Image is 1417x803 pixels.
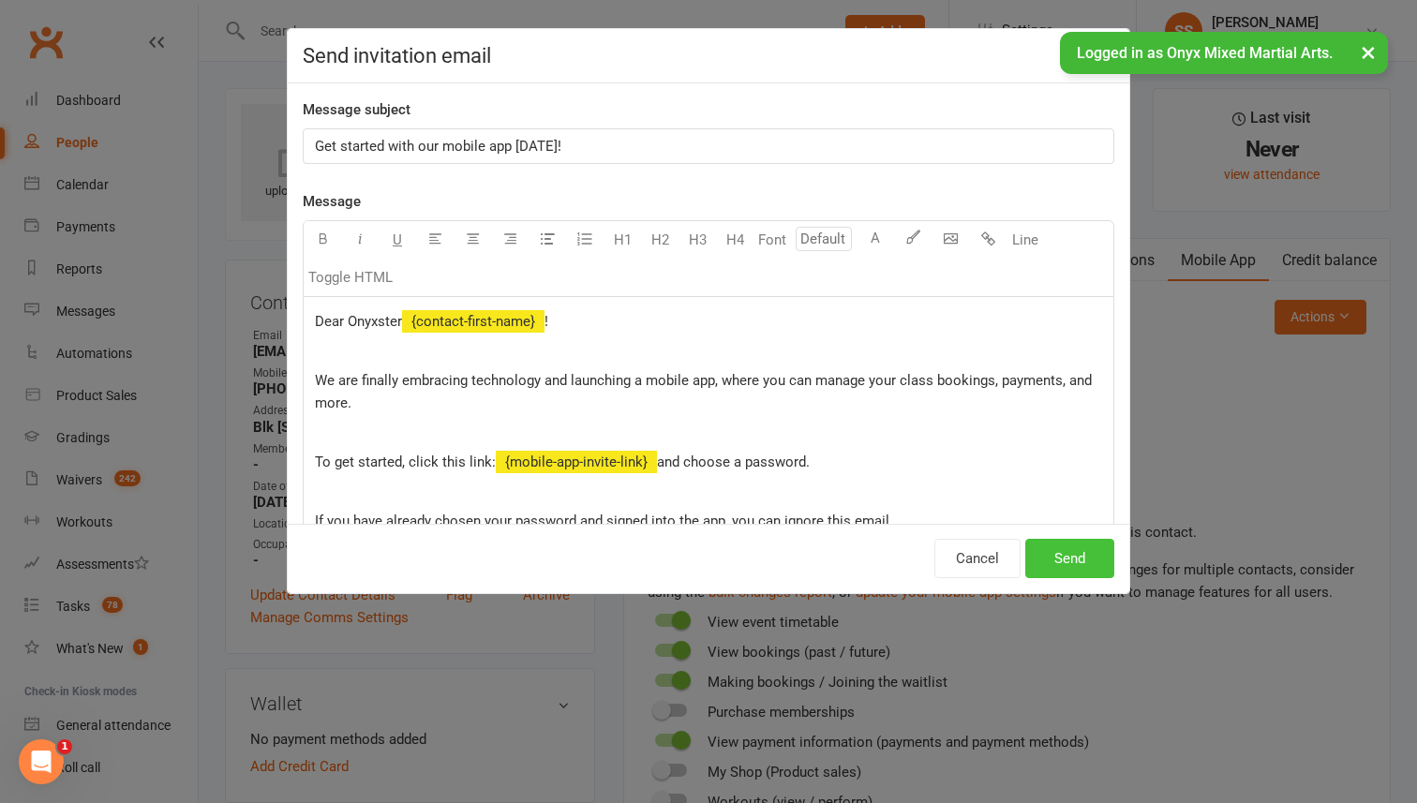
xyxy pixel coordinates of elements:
button: Line [1007,221,1044,259]
button: U [379,221,416,259]
input: Default [796,227,852,251]
button: Font [753,221,791,259]
button: Cancel [934,539,1021,578]
span: Dear Onyxster [315,313,402,330]
span: 1 [57,739,72,754]
span: U [393,231,402,248]
span: We are finally embracing technology and launching a mobile app, where you can manage your class b... [315,372,1096,411]
button: × [1351,32,1385,72]
span: To get started, click this link: [315,454,496,470]
span: Get started with our mobile app [DATE]! [315,138,561,155]
span: ! [544,313,548,330]
span: If you have already chosen your password and signed into the app, you can ignore this email. [315,513,893,529]
label: Message [303,190,361,213]
button: Send [1025,539,1114,578]
span: and choose a password. [657,454,810,470]
button: H3 [679,221,716,259]
label: Message subject [303,98,410,121]
iframe: Intercom live chat [19,739,64,784]
button: H4 [716,221,753,259]
button: Toggle HTML [304,259,397,296]
button: H1 [604,221,641,259]
button: H2 [641,221,679,259]
button: A [857,221,894,259]
span: Logged in as Onyx Mixed Martial Arts. [1077,44,1333,62]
